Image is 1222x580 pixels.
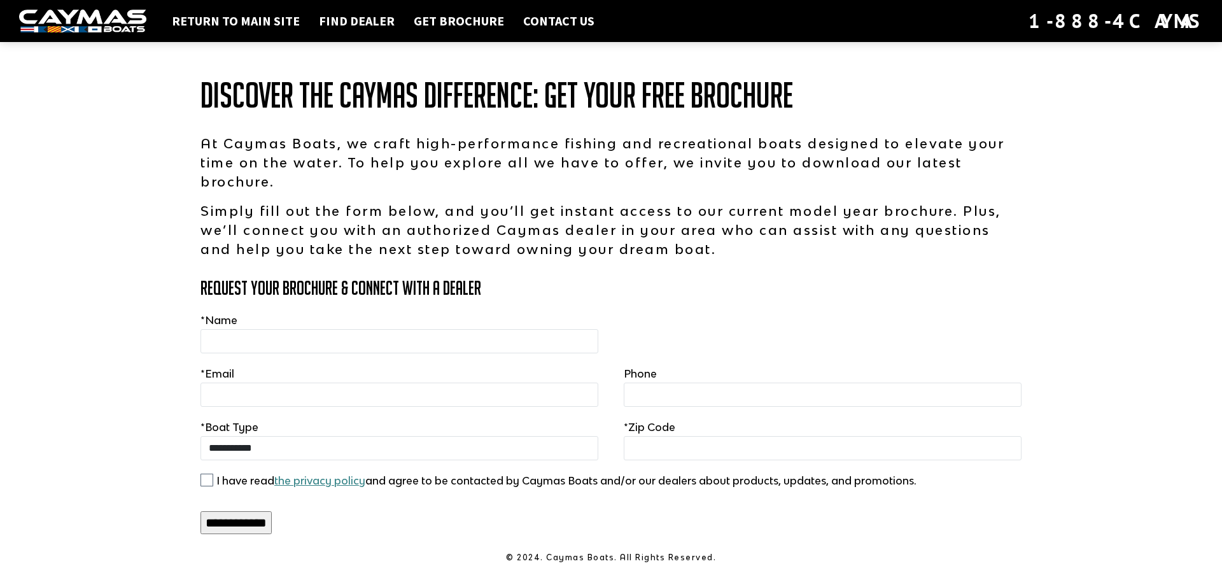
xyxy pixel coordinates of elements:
label: I have read and agree to be contacted by Caymas Boats and/or our dealers about products, updates,... [216,473,916,488]
h3: Request Your Brochure & Connect with a Dealer [200,278,1022,299]
a: Find Dealer [313,13,401,29]
label: Zip Code [624,420,675,435]
a: Return to main site [165,13,306,29]
label: Boat Type [200,420,258,435]
p: At Caymas Boats, we craft high-performance fishing and recreational boats designed to elevate you... [200,134,1022,191]
label: Phone [624,366,657,381]
h1: Discover the Caymas Difference: Get Your Free Brochure [200,76,1022,115]
a: Get Brochure [407,13,510,29]
a: Contact Us [517,13,601,29]
div: 1-888-4CAYMAS [1029,7,1203,35]
label: Email [200,366,234,381]
p: © 2024. Caymas Boats. All Rights Reserved. [200,552,1022,563]
p: Simply fill out the form below, and you’ll get instant access to our current model year brochure.... [200,201,1022,258]
a: the privacy policy [274,474,365,487]
label: Name [200,313,237,328]
img: white-logo-c9c8dbefe5ff5ceceb0f0178aa75bf4bb51f6bca0971e226c86eb53dfe498488.png [19,10,146,33]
